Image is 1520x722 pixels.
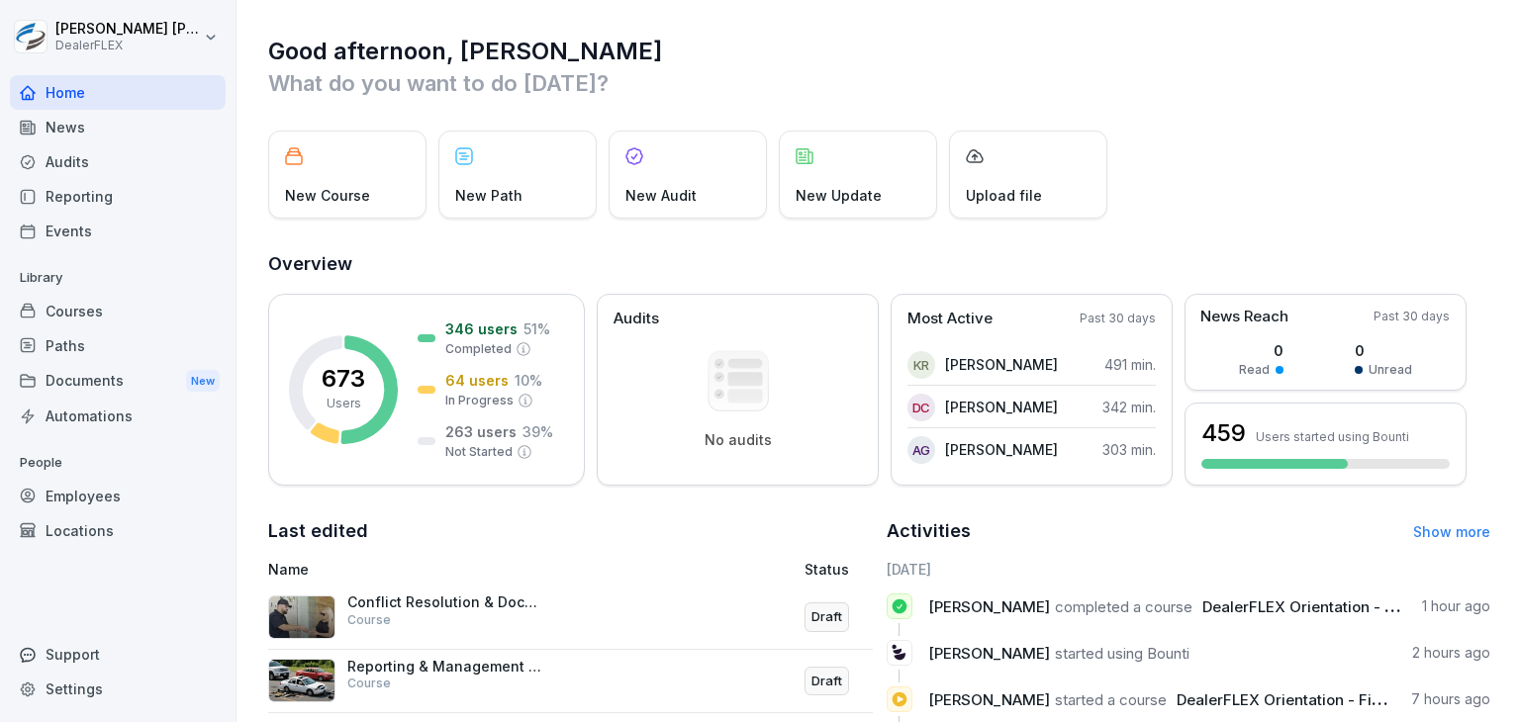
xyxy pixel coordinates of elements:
p: New Update [796,185,882,206]
p: 491 min. [1104,354,1156,375]
p: Audits [614,308,659,330]
div: DC [907,394,935,421]
p: Users [327,395,361,412]
p: Library [10,262,226,294]
p: People [10,447,226,479]
p: 346 users [445,318,518,339]
a: Events [10,214,226,248]
span: [PERSON_NAME] [928,644,1050,663]
p: 0 [1355,340,1412,361]
a: Reporting [10,179,226,214]
p: In Progress [445,392,514,409]
p: Read [1239,361,1270,379]
a: Employees [10,479,226,513]
div: Support [10,637,226,672]
span: [PERSON_NAME] [928,690,1050,709]
p: [PERSON_NAME] [945,354,1058,375]
p: 64 users [445,370,509,391]
p: 673 [322,367,365,391]
p: 303 min. [1102,439,1156,460]
span: [PERSON_NAME] [928,597,1050,616]
p: 0 [1239,340,1283,361]
div: Documents [10,363,226,400]
h2: Last edited [268,517,873,545]
p: [PERSON_NAME] [945,439,1058,460]
p: 39 % [522,421,553,442]
a: Audits [10,144,226,179]
p: Completed [445,340,512,358]
a: Home [10,75,226,110]
p: Draft [811,672,842,691]
p: Course [347,611,391,629]
p: No audits [705,431,772,449]
p: Unread [1369,361,1412,379]
p: 2 hours ago [1412,643,1490,663]
a: Settings [10,672,226,706]
h1: Good afternoon, [PERSON_NAME] [268,36,1490,67]
a: Automations [10,399,226,433]
p: Not Started [445,443,513,461]
h3: 459 [1201,416,1246,450]
p: DealerFLEX [55,39,200,52]
img: zk0x44riwstrlgqryo3l2fe3.png [268,595,335,639]
p: New Path [455,185,522,206]
a: Locations [10,513,226,548]
a: Paths [10,328,226,363]
p: Most Active [907,308,993,330]
a: Show more [1413,523,1490,540]
h2: Activities [887,517,971,545]
a: Reporting & Management of Claims (Supervisor)CourseDraft [268,650,873,714]
span: completed a course [1055,597,1192,616]
p: 51 % [523,318,550,339]
p: 1 hour ago [1422,596,1490,616]
a: Conflict Resolution & Documentation (Supervisor)CourseDraft [268,586,873,650]
p: Past 30 days [1080,310,1156,327]
p: 263 users [445,421,517,442]
p: Course [347,675,391,692]
p: What do you want to do [DATE]? [268,67,1490,99]
p: Reporting & Management of Claims (Supervisor) [347,658,545,676]
span: started a course [1055,690,1167,709]
a: News [10,110,226,144]
p: [PERSON_NAME] [945,397,1058,417]
p: 342 min. [1102,397,1156,417]
p: Status [805,559,849,580]
div: New [186,370,220,393]
p: Conflict Resolution & Documentation (Supervisor) [347,593,545,611]
p: Draft [811,607,842,627]
p: New Course [285,185,370,206]
p: Upload file [966,185,1042,206]
p: News Reach [1200,306,1288,328]
a: DocumentsNew [10,363,226,400]
a: Courses [10,294,226,328]
p: New Audit [625,185,697,206]
p: [PERSON_NAME] [PERSON_NAME] [55,21,200,38]
img: mk82rbguh2ncxwxcf8nh6q1f.png [268,659,335,702]
span: started using Bounti [1055,644,1189,663]
div: KR [907,351,935,379]
p: 10 % [515,370,542,391]
h2: Overview [268,250,1490,278]
p: Name [268,559,639,580]
p: Past 30 days [1374,308,1450,325]
div: AG [907,436,935,464]
h6: [DATE] [887,559,1491,580]
p: 7 hours ago [1411,689,1490,709]
p: Users started using Bounti [1256,429,1409,444]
